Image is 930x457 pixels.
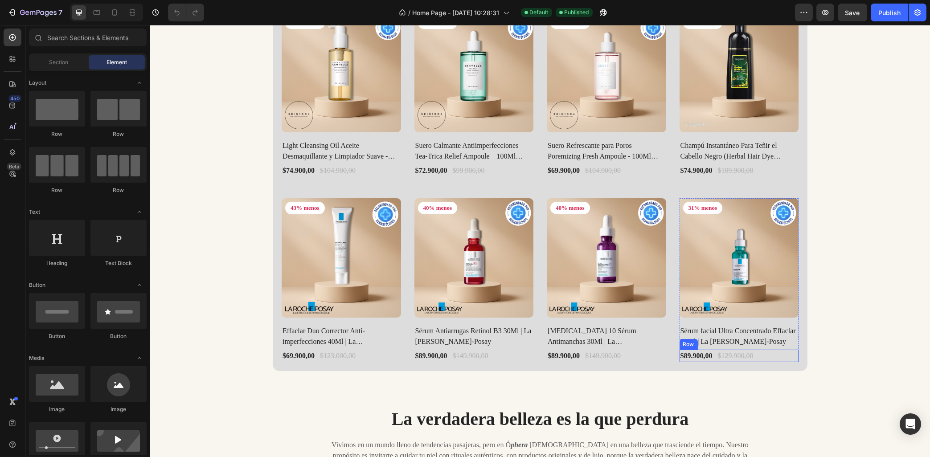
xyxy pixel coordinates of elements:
span: Text [29,208,40,216]
span: Published [565,8,589,16]
span: Toggle open [132,351,147,365]
div: $149.900,00 [434,325,471,337]
div: Heading [29,259,85,267]
div: Row [90,130,147,138]
div: $74.900,00 [131,139,165,152]
div: Row [531,315,546,323]
pre: 40% menos [268,177,307,189]
div: Open Intercom Messenger [900,413,921,435]
h2: Sérum Antiarrugas Retinol B3 30Ml | La [PERSON_NAME]-Posay [264,300,384,323]
button: 7 [4,4,66,21]
span: Default [530,8,549,16]
span: / [409,8,411,17]
button: Save [838,4,867,21]
div: $74.900,00 [529,139,563,152]
span: Button [29,281,45,289]
span: Toggle open [132,278,147,292]
div: $99.900,00 [302,139,336,152]
span: Toggle open [132,76,147,90]
a: Effaclar Duo Corrector Anti-imperfecciones 40Ml | La Roche-Posay [131,173,251,293]
span: Toggle open [132,205,147,219]
div: $72.900,00 [264,139,298,152]
span: Save [845,9,860,16]
pre: 43% menos [135,177,175,189]
div: $129.900,00 [567,325,604,337]
div: Button [90,332,147,340]
span: Media [29,354,45,362]
button: Publish [871,4,908,21]
div: Image [90,405,147,413]
div: $89.900,00 [264,325,298,337]
pre: 40% menos [400,177,440,189]
h2: Suero Calmante Antiimperfecciones Tea-Trica Relief Ampoule – 100Ml Madagascar Centella | SKIN1004 [264,114,384,138]
div: $109.900,00 [567,139,604,152]
pre: 31% menos [533,177,573,189]
div: $69.900,00 [397,139,430,152]
span: Home Page - [DATE] 10:28:31 [413,8,500,17]
div: Image [29,405,85,413]
div: $89.900,00 [529,325,563,337]
h2: Sérum facial Ultra Concentrado Effaclar 30Ml | La [PERSON_NAME]-Posay [529,300,649,323]
div: $104.900,00 [434,139,471,152]
h2: Effaclar Duo Corrector Anti-imperfecciones 40Ml | La [PERSON_NAME]-Posay [131,300,251,323]
p: 7 [58,7,62,18]
div: Publish [878,8,901,17]
p: Vivimos en un mundo lleno de tendencias pasajeras, pero en Ó [DEMOGRAPHIC_DATA] en una belleza qu... [168,415,612,447]
input: Search Sections & Elements [29,29,147,46]
div: $104.900,00 [169,139,206,152]
div: $149.900,00 [302,325,339,337]
h2: Suero Refrescante para Poros Poremizing Fresh Ampoule - 100Ml Madagascar Centella | SKIN1004 [397,114,516,138]
h2: Light Cleansing Oil Aceite Desmaquillante y Limpiador Suave - 200Ml Madagascar Centella | SKIN1004 [131,114,251,138]
div: Text Block [90,259,147,267]
h2: Champú Instantáneo Para Teñir el Cabello Negro (Herbal Hair Dye Shampoo 3 en 1 – 500 ml) | AUGEAS [529,114,649,138]
div: Row [29,186,85,194]
div: Row [29,130,85,138]
a: Niacinamide 10 Sérum Antimanchas 30Ml | La Roche-Posay [397,173,516,293]
a: Sérum facial Ultra Concentrado Effaclar 30Ml | La Roche-Posay [529,173,649,293]
div: 450 [8,95,21,102]
div: Undo/Redo [168,4,204,21]
a: Sérum Antiarrugas Retinol B3 30Ml | La Roche-Posay [264,173,384,293]
div: Row [90,186,147,194]
span: Layout [29,79,46,87]
iframe: Design area [150,25,930,457]
strong: phera [361,416,377,424]
span: Section [49,58,69,66]
div: Button [29,332,85,340]
div: Beta [7,163,21,170]
div: $69.900,00 [131,325,165,337]
div: $89.900,00 [397,325,430,337]
span: Element [107,58,127,66]
div: $123.000,00 [169,325,206,337]
strong: La verdadera belleza es la que perdura [242,384,539,404]
h2: [MEDICAL_DATA] 10 Sérum Antimanchas 30Ml | La [PERSON_NAME]-Posay [397,300,516,323]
